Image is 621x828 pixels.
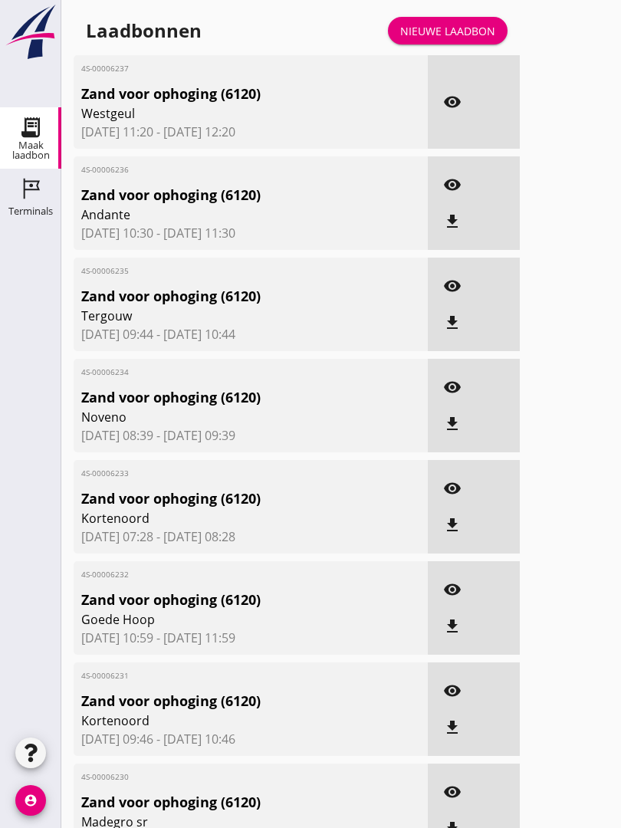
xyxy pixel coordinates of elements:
div: Terminals [8,206,53,216]
span: Andante [81,205,363,224]
a: Nieuwe laadbon [388,17,508,44]
i: visibility [443,682,462,700]
span: Kortenoord [81,711,363,730]
i: visibility [443,378,462,396]
span: 4S-00006236 [81,164,363,176]
i: file_download [443,415,462,433]
span: Noveno [81,408,363,426]
i: file_download [443,516,462,534]
span: 4S-00006237 [81,63,363,74]
i: visibility [443,277,462,295]
span: Zand voor ophoging (6120) [81,691,363,711]
span: 4S-00006234 [81,366,363,378]
span: [DATE] 09:44 - [DATE] 10:44 [81,325,420,343]
i: visibility [443,93,462,111]
span: Kortenoord [81,509,363,527]
span: Zand voor ophoging (6120) [81,387,363,408]
span: Zand voor ophoging (6120) [81,84,363,104]
span: [DATE] 10:59 - [DATE] 11:59 [81,629,420,647]
span: 4S-00006235 [81,265,363,277]
span: Goede Hoop [81,610,363,629]
span: 4S-00006230 [81,771,363,783]
span: Westgeul [81,104,363,123]
span: 4S-00006232 [81,569,363,580]
span: [DATE] 09:46 - [DATE] 10:46 [81,730,420,748]
span: Zand voor ophoging (6120) [81,185,363,205]
i: file_download [443,718,462,737]
i: visibility [443,783,462,801]
div: Laadbonnen [86,18,202,43]
span: [DATE] 11:20 - [DATE] 12:20 [81,123,420,141]
span: Zand voor ophoging (6120) [81,488,363,509]
i: file_download [443,617,462,636]
span: [DATE] 08:39 - [DATE] 09:39 [81,426,420,445]
span: 4S-00006233 [81,468,363,479]
i: visibility [443,479,462,498]
span: [DATE] 07:28 - [DATE] 08:28 [81,527,420,546]
i: visibility [443,580,462,599]
span: Zand voor ophoging (6120) [81,590,363,610]
span: Zand voor ophoging (6120) [81,792,363,813]
span: Zand voor ophoging (6120) [81,286,363,307]
span: 4S-00006231 [81,670,363,682]
span: [DATE] 10:30 - [DATE] 11:30 [81,224,420,242]
span: Tergouw [81,307,363,325]
i: account_circle [15,785,46,816]
i: file_download [443,212,462,231]
i: file_download [443,314,462,332]
i: visibility [443,176,462,194]
div: Nieuwe laadbon [400,23,495,39]
img: logo-small.a267ee39.svg [3,4,58,61]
